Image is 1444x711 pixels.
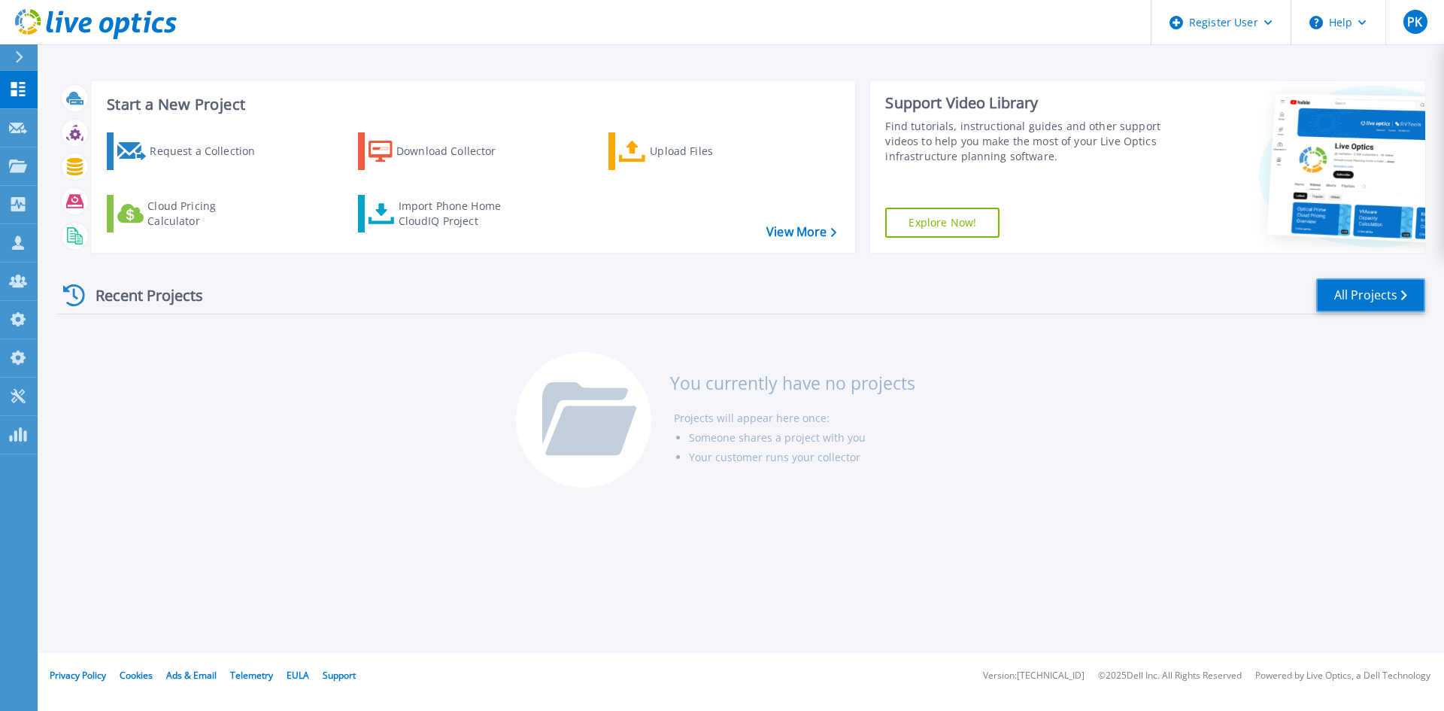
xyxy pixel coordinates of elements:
[674,409,915,428] li: Projects will appear here once:
[1255,671,1430,681] li: Powered by Live Optics, a Dell Technology
[689,448,915,467] li: Your customer runs your collector
[885,208,1000,238] a: Explore Now!
[287,669,309,682] a: EULA
[58,277,223,314] div: Recent Projects
[107,96,836,113] h3: Start a New Project
[230,669,273,682] a: Telemetry
[1407,16,1422,28] span: PK
[670,375,915,391] h3: You currently have no projects
[983,671,1085,681] li: Version: [TECHNICAL_ID]
[1316,278,1425,312] a: All Projects
[166,669,217,682] a: Ads & Email
[120,669,153,682] a: Cookies
[885,93,1168,113] div: Support Video Library
[50,669,106,682] a: Privacy Policy
[396,136,517,166] div: Download Collector
[766,225,836,239] a: View More
[399,199,516,229] div: Import Phone Home CloudIQ Project
[885,119,1168,164] div: Find tutorials, instructional guides and other support videos to help you make the most of your L...
[107,132,275,170] a: Request a Collection
[323,669,356,682] a: Support
[107,195,275,232] a: Cloud Pricing Calculator
[650,136,770,166] div: Upload Files
[689,428,915,448] li: Someone shares a project with you
[358,132,526,170] a: Download Collector
[1098,671,1242,681] li: © 2025 Dell Inc. All Rights Reserved
[147,199,268,229] div: Cloud Pricing Calculator
[608,132,776,170] a: Upload Files
[150,136,270,166] div: Request a Collection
